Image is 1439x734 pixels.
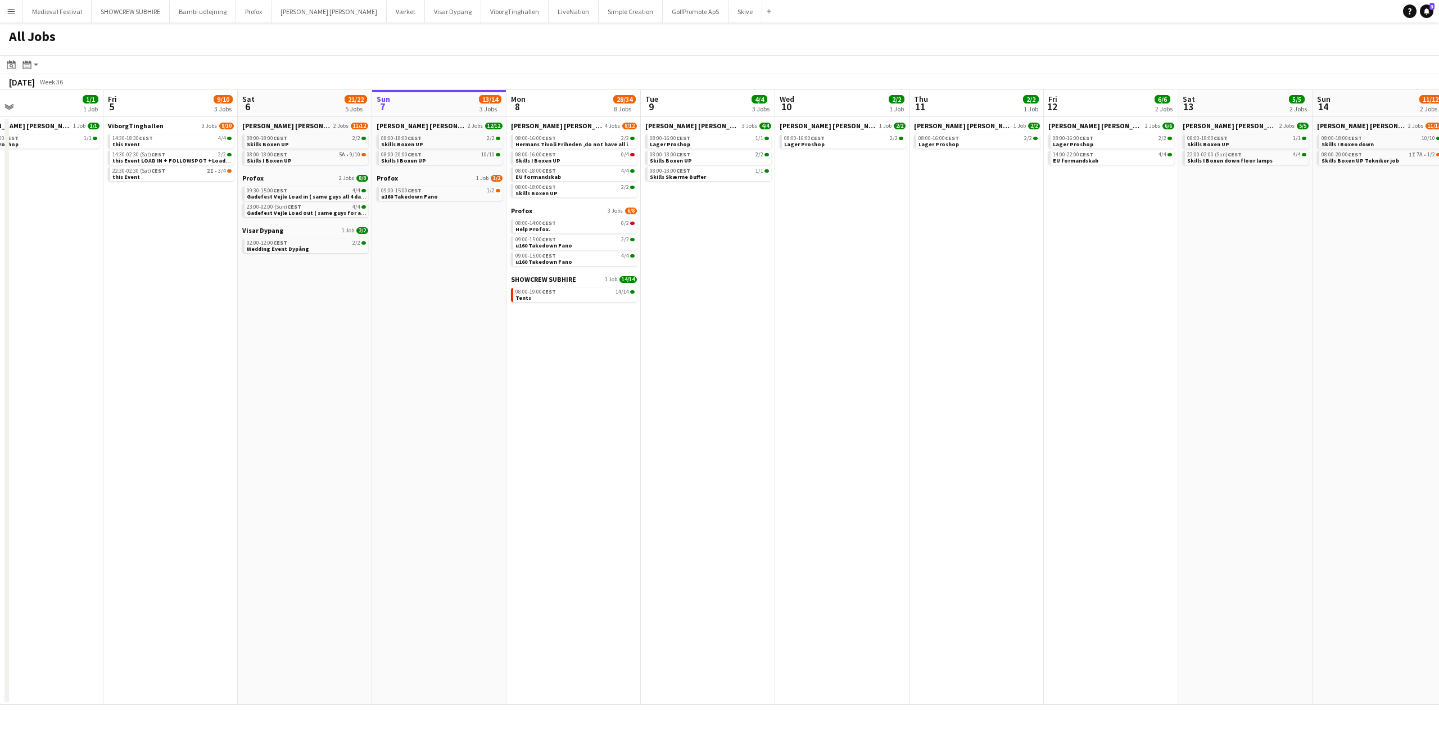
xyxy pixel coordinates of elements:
[599,1,663,22] button: Simple Creation
[23,1,92,22] button: Medieval Festival
[37,78,65,86] span: Week 36
[1429,3,1435,10] span: 3
[387,1,425,22] button: Værket
[271,1,387,22] button: [PERSON_NAME] [PERSON_NAME]
[92,1,170,22] button: SHOWCREW SUBHIRE
[1420,4,1433,18] a: 3
[236,1,271,22] button: Profox
[663,1,728,22] button: GolfPromote ApS
[9,76,35,88] div: [DATE]
[425,1,481,22] button: Visar Dypang
[481,1,549,22] button: ViborgTinghallen
[549,1,599,22] button: LiveNation
[170,1,236,22] button: Bambi udlejning
[728,1,762,22] button: Skive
